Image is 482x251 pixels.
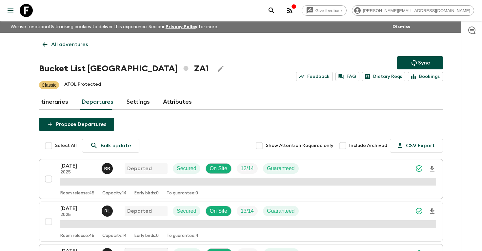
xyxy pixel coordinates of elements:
button: [DATE]2025Roland RauDepartedSecuredOn SiteTrip FillGuaranteedRoom release:45Capacity:14Early bird... [39,159,443,199]
h1: Bucket List [GEOGRAPHIC_DATA] ZA1 [39,62,209,75]
p: To guarantee: 4 [167,233,198,239]
p: [DATE] [60,205,96,212]
button: search adventures [265,4,278,17]
p: We use functional & tracking cookies to deliver this experience. See our for more. [8,21,221,33]
svg: Download Onboarding [428,207,436,215]
div: [PERSON_NAME][EMAIL_ADDRESS][DOMAIN_NAME] [352,5,474,16]
p: All adventures [51,41,88,48]
div: Trip Fill [237,206,258,216]
p: [DATE] [60,162,96,170]
a: Attributes [163,94,192,110]
p: 2025 [60,170,96,175]
p: On Site [210,165,227,172]
span: Include Archived [349,142,387,149]
p: Bulk update [101,142,131,150]
button: Propose Departures [39,118,114,131]
button: menu [4,4,17,17]
div: On Site [206,206,231,216]
a: Bookings [408,72,443,81]
div: Secured [173,206,200,216]
p: ATOL Protected [64,81,101,89]
button: Sync adventure departures to the booking engine [397,56,443,69]
div: On Site [206,163,231,174]
a: FAQ [335,72,359,81]
p: On Site [210,207,227,215]
svg: Download Onboarding [428,165,436,173]
p: Room release: 45 [60,233,94,239]
p: Departed [127,165,152,172]
button: [DATE]2025Rabata Legend MpatamaliDepartedSecuredOn SiteTrip FillGuaranteedRoom release:45Capacity... [39,202,443,242]
span: Show Attention Required only [266,142,333,149]
p: Capacity: 14 [102,233,127,239]
button: Dismiss [391,22,412,31]
a: Dietary Reqs [362,72,405,81]
p: To guarantee: 0 [167,191,198,196]
svg: Synced Successfully [415,165,423,172]
p: 13 / 14 [241,207,254,215]
span: Give feedback [312,8,346,13]
span: [PERSON_NAME][EMAIL_ADDRESS][DOMAIN_NAME] [359,8,474,13]
p: Guaranteed [267,207,295,215]
button: Edit Adventure Title [214,62,227,75]
button: CSV Export [390,139,443,152]
a: Departures [81,94,113,110]
p: Early birds: 0 [134,233,159,239]
p: Secured [177,165,196,172]
div: Trip Fill [237,163,258,174]
a: Bulk update [82,139,139,152]
a: Feedback [296,72,333,81]
p: Classic [42,82,56,88]
span: Select All [55,142,77,149]
p: Capacity: 14 [102,191,127,196]
svg: Synced Successfully [415,207,423,215]
span: Rabata Legend Mpatamali [102,207,114,213]
a: Settings [127,94,150,110]
a: All adventures [39,38,91,51]
a: Give feedback [302,5,347,16]
p: Early birds: 0 [134,191,159,196]
p: 2025 [60,212,96,218]
p: Sync [418,59,430,67]
p: Departed [127,207,152,215]
div: Secured [173,163,200,174]
p: Guaranteed [267,165,295,172]
p: Secured [177,207,196,215]
p: 12 / 14 [241,165,254,172]
a: Privacy Policy [166,25,197,29]
a: Itineraries [39,94,68,110]
p: Room release: 45 [60,191,94,196]
span: Roland Rau [102,165,114,170]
